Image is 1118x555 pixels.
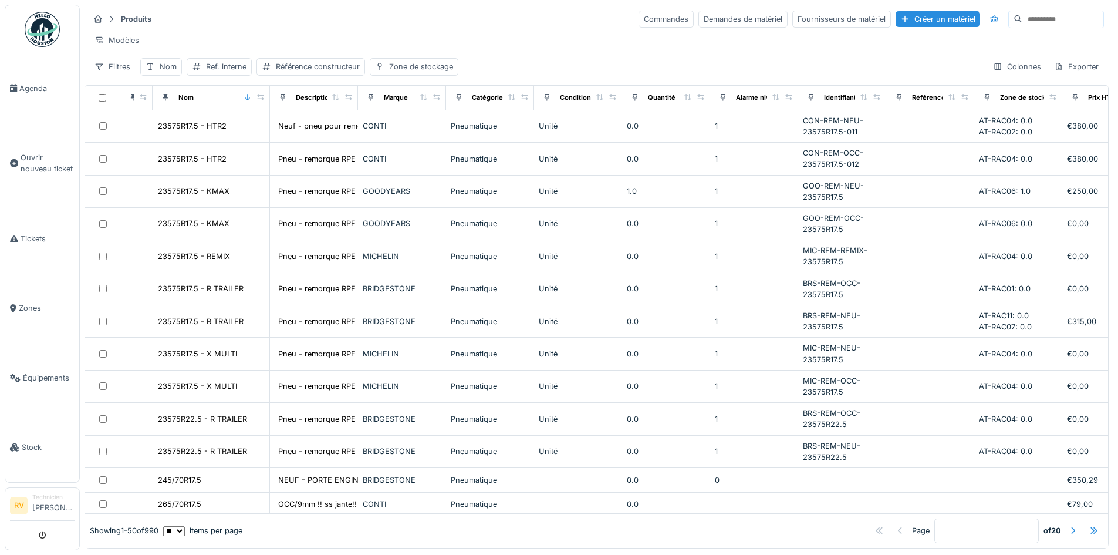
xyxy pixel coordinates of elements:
span: AT-RAC04: 0.0 [979,252,1032,261]
div: 0.0 [627,283,705,294]
div: 0 [715,475,793,486]
div: 0.0 [627,499,705,510]
span: Zones [19,302,75,314]
a: Agenda [5,53,79,123]
div: 0.0 [627,348,705,359]
div: Pneumatique [451,381,529,392]
div: CONTI [363,153,441,164]
div: 0.0 [627,120,705,132]
div: Pneu - remorque RPE [278,251,356,262]
div: CON-REM-OCC-23575R17.5-012 [803,147,881,170]
div: 23575R17.5 - R TRAILER [158,316,244,327]
div: Unité [539,446,617,457]
div: 1.0 [627,186,705,197]
div: 0.0 [627,218,705,229]
div: Modèles [89,32,144,49]
div: 0.0 [627,153,705,164]
div: Unité [539,120,617,132]
div: Pneumatique [451,120,529,132]
span: AT-RAC01: 0.0 [979,284,1031,293]
div: BRIDGESTONE [363,316,441,327]
div: 265/70R17.5 [158,499,201,510]
div: GOODYEARS [363,186,441,197]
span: AT-RAC04: 0.0 [979,415,1032,423]
div: Marque [384,93,408,103]
div: 23575R17.5 - KMAX [158,186,229,197]
span: AT-RAC06: 0.0 [979,219,1032,228]
span: AT-RAC07: 0.0 [979,322,1032,331]
span: AT-RAC06: 1.0 [979,187,1031,196]
div: Description [296,93,333,103]
a: Zones [5,274,79,344]
div: Unité [539,283,617,294]
strong: of 20 [1043,526,1061,537]
div: Pneumatique [451,153,529,164]
div: Unité [539,381,617,392]
div: Ref. interne [206,61,246,72]
div: BRS-REM-OCC-23575R22.5 [803,408,881,430]
span: Ouvrir nouveau ticket [21,152,75,174]
div: GOO-REM-NEU-23575R17.5 [803,180,881,203]
div: 1 [715,283,793,294]
div: 23575R17.5 - HTR2 [158,120,227,132]
div: CON-REM-NEU-23575R17.5-011 [803,115,881,137]
div: Fournisseurs de matériel [792,11,891,28]
div: BRS-REM-OCC-23575R17.5 [803,278,881,300]
div: OCC/9mm !! ss jante!! [278,499,357,510]
div: Pneumatique [451,475,529,486]
div: 0.0 [627,381,705,392]
div: MIC-REM-NEU-23575R17.5 [803,342,881,365]
div: Technicien [32,493,75,502]
div: Référence constructeur [276,61,360,72]
a: Équipements [5,343,79,413]
div: CONTI [363,499,441,510]
div: 1 [715,251,793,262]
div: NEUF - PORTE ENGIN [278,475,359,486]
div: MIC-REM-REMIX-23575R17.5 [803,245,881,267]
div: GOO-REM-OCC-23575R17.5 [803,213,881,235]
div: 23575R22.5 - R TRAILER [158,413,247,425]
div: Neuf - pneu pour remorque RPE [278,120,395,132]
div: Pneu - remorque RPE [278,153,356,164]
div: Pneumatique [451,348,529,359]
span: AT-RAC02: 0.0 [979,127,1032,136]
div: Unité [539,186,617,197]
div: 0.0 [627,251,705,262]
div: Pneumatique [451,316,529,327]
div: Filtres [89,58,136,75]
div: items per page [163,526,242,537]
div: Nom [178,93,194,103]
div: 1 [715,381,793,392]
span: AT-RAC04: 0.0 [979,154,1032,163]
div: MICHELIN [363,381,441,392]
div: BRIDGESTONE [363,475,441,486]
span: Équipements [23,372,75,384]
div: Pneumatique [451,446,529,457]
div: Demandes de matériel [698,11,788,28]
div: 1 [715,120,793,132]
div: Pneu - remorque RPE [278,348,356,359]
div: 0.0 [627,475,705,486]
a: Tickets [5,204,79,274]
div: Quantité [648,93,675,103]
div: Référence constructeur [912,93,989,103]
div: Unité [539,251,617,262]
div: Pneu - remorque RPE [278,316,356,327]
div: Pneumatique [451,251,529,262]
div: MICHELIN [363,251,441,262]
div: BRIDGESTONE [363,283,441,294]
div: Conditionnement [560,93,616,103]
div: CONTI [363,120,441,132]
div: 245/70R17.5 [158,475,201,486]
div: Pneu - remorque RPE [278,446,356,457]
div: Colonnes [988,58,1046,75]
div: 23575R17.5 - X MULTI [158,381,237,392]
div: 23575R17.5 - R TRAILER [158,283,244,294]
div: BRIDGESTONE [363,446,441,457]
div: Pneumatique [451,186,529,197]
span: AT-RAC04: 0.0 [979,447,1032,456]
div: 23575R22.5 - R TRAILER [158,446,247,457]
div: Pneumatique [451,218,529,229]
div: Showing 1 - 50 of 990 [90,526,158,537]
span: AT-RAC04: 0.0 [979,349,1032,358]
